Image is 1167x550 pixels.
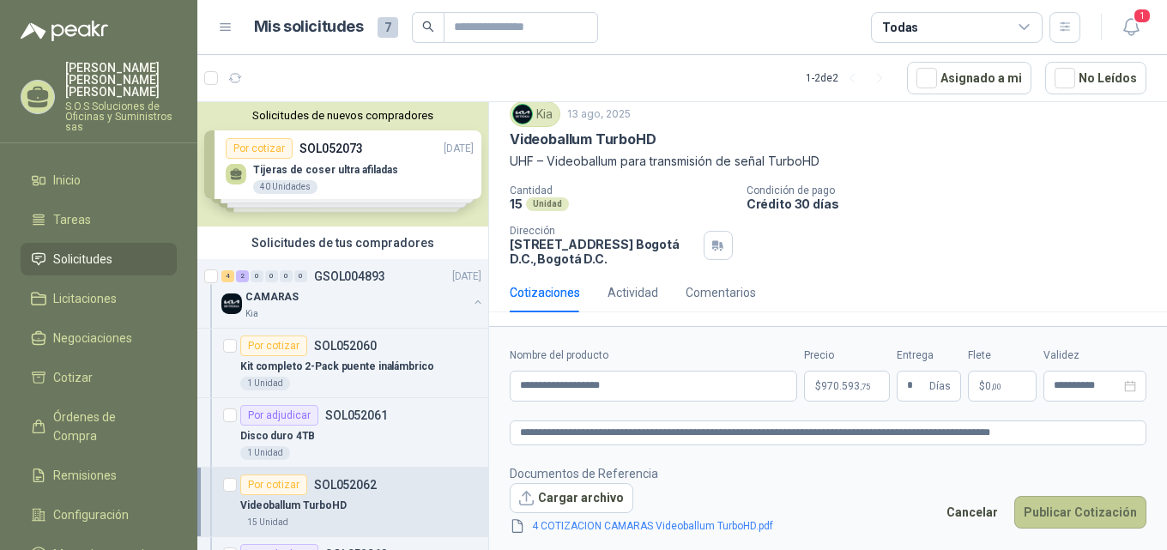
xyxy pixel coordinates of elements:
span: Negociaciones [53,329,132,348]
p: 15 [510,196,523,211]
p: Videoballum TurboHD [240,498,347,514]
h1: Mis solicitudes [254,15,364,39]
p: Documentos de Referencia [510,464,801,483]
p: $970.593,75 [804,371,890,402]
span: Días [929,372,951,401]
button: No Leídos [1045,62,1146,94]
p: [PERSON_NAME] [PERSON_NAME] [PERSON_NAME] [65,62,177,98]
div: Kia [510,101,560,127]
a: Órdenes de Compra [21,401,177,452]
span: 1 [1133,8,1152,24]
div: 0 [251,270,263,282]
p: Disco duro 4TB [240,428,315,444]
p: [STREET_ADDRESS] Bogotá D.C. , Bogotá D.C. [510,237,697,266]
a: Solicitudes [21,243,177,275]
div: Unidad [526,197,569,211]
span: $ [979,381,985,391]
span: ,75 [860,382,870,391]
a: Configuración [21,499,177,531]
p: [DATE] [452,269,481,285]
span: Órdenes de Compra [53,408,160,445]
p: Kia [245,307,258,321]
div: Solicitudes de nuevos compradoresPor cotizarSOL052073[DATE] Tijeras de coser ultra afiladas40 Uni... [197,102,488,227]
div: Solicitudes de tus compradores [197,227,488,259]
label: Nombre del producto [510,348,797,364]
a: Inicio [21,164,177,196]
a: Licitaciones [21,282,177,315]
a: Por cotizarSOL052060Kit completo 2-Pack puente inalámbrico1 Unidad [197,329,488,398]
p: Crédito 30 días [747,196,1160,211]
img: Logo peakr [21,21,108,41]
span: Configuración [53,505,129,524]
span: Solicitudes [53,250,112,269]
a: Negociaciones [21,322,177,354]
div: 4 [221,270,234,282]
label: Entrega [897,348,961,364]
div: 1 - 2 de 2 [806,64,893,92]
span: Cotizar [53,368,93,387]
a: Por adjudicarSOL052061Disco duro 4TB1 Unidad [197,398,488,468]
button: Publicar Cotización [1014,496,1146,529]
span: 7 [378,17,398,38]
span: search [422,21,434,33]
a: Remisiones [21,459,177,492]
a: Cotizar [21,361,177,394]
p: Dirección [510,225,697,237]
div: 1 Unidad [240,377,290,390]
label: Flete [968,348,1037,364]
p: $ 0,00 [968,371,1037,402]
p: 13 ago, 2025 [567,106,631,123]
button: Solicitudes de nuevos compradores [204,109,481,122]
a: 4 2 0 0 0 0 GSOL004893[DATE] Company LogoCAMARASKia [221,266,485,321]
img: Company Logo [513,105,532,124]
div: Por cotizar [240,474,307,495]
div: Cotizaciones [510,283,580,302]
p: Videoballum TurboHD [510,130,656,148]
button: Asignado a mi [907,62,1031,94]
p: S.O.S Soluciones de Oficinas y Suministros sas [65,101,177,132]
p: Cantidad [510,184,733,196]
span: 970.593 [821,381,870,391]
div: 15 Unidad [240,516,295,529]
label: Precio [804,348,890,364]
div: 0 [280,270,293,282]
a: Tareas [21,203,177,236]
p: UHF – Videoballum para transmisión de señal TurboHD [510,152,1146,171]
button: Cargar archivo [510,483,633,514]
div: 0 [294,270,307,282]
button: Cancelar [937,496,1007,529]
div: 1 Unidad [240,446,290,460]
div: Por adjudicar [240,405,318,426]
div: Por cotizar [240,335,307,356]
p: Condición de pago [747,184,1160,196]
div: Actividad [608,283,658,302]
div: 2 [236,270,249,282]
a: Por cotizarSOL052062Videoballum TurboHD15 Unidad [197,468,488,537]
img: Company Logo [221,293,242,314]
span: 0 [985,381,1001,391]
label: Validez [1043,348,1146,364]
div: 0 [265,270,278,282]
p: CAMARAS [245,289,299,305]
div: Todas [882,18,918,37]
a: 4 COTIZACION CAMARAS Videoballum TurboHD.pdf [525,518,780,535]
span: ,00 [991,382,1001,391]
span: Inicio [53,171,81,190]
p: GSOL004893 [314,270,385,282]
p: SOL052060 [314,340,377,352]
p: SOL052062 [314,479,377,491]
div: Comentarios [686,283,756,302]
p: SOL052061 [325,409,388,421]
span: Licitaciones [53,289,117,308]
span: Remisiones [53,466,117,485]
button: 1 [1116,12,1146,43]
p: Kit completo 2-Pack puente inalámbrico [240,359,433,375]
span: Tareas [53,210,91,229]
